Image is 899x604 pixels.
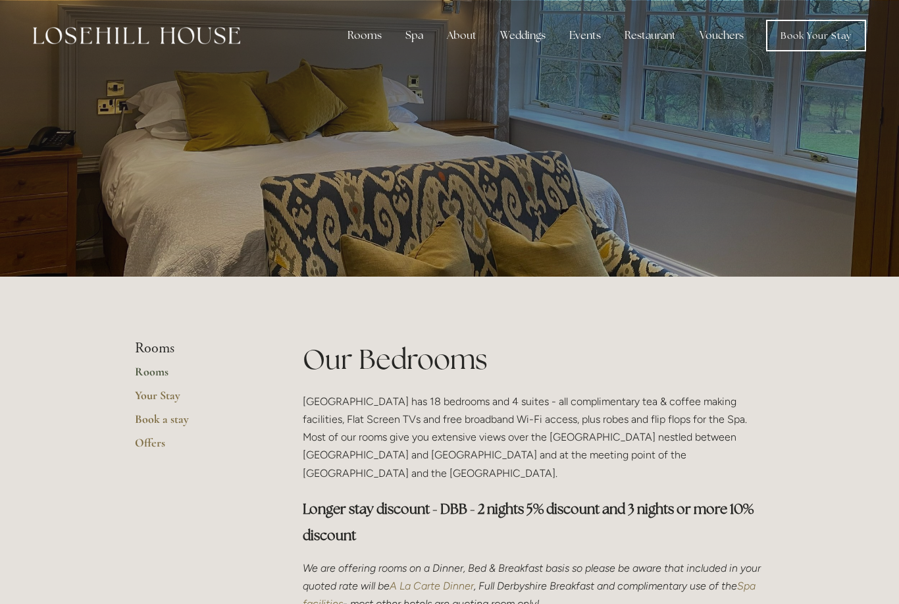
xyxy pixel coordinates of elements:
[490,22,556,49] div: Weddings
[303,562,763,592] em: We are offering rooms on a Dinner, Bed & Breakfast basis so please be aware that included in your...
[135,364,261,388] a: Rooms
[303,393,764,482] p: [GEOGRAPHIC_DATA] has 18 bedrooms and 4 suites - all complimentary tea & coffee making facilities...
[303,340,764,379] h1: Our Bedrooms
[614,22,686,49] div: Restaurant
[135,412,261,435] a: Book a stay
[135,388,261,412] a: Your Stay
[689,22,754,49] a: Vouchers
[135,435,261,459] a: Offers
[303,500,756,544] strong: Longer stay discount - DBB - 2 nights 5% discount and 3 nights or more 10% discount
[395,22,434,49] div: Spa
[390,580,474,592] a: A La Carte Dinner
[135,340,261,357] li: Rooms
[766,20,866,51] a: Book Your Stay
[474,580,737,592] em: , Full Derbyshire Breakfast and complimentary use of the
[559,22,611,49] div: Events
[33,27,240,44] img: Losehill House
[436,22,487,49] div: About
[337,22,392,49] div: Rooms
